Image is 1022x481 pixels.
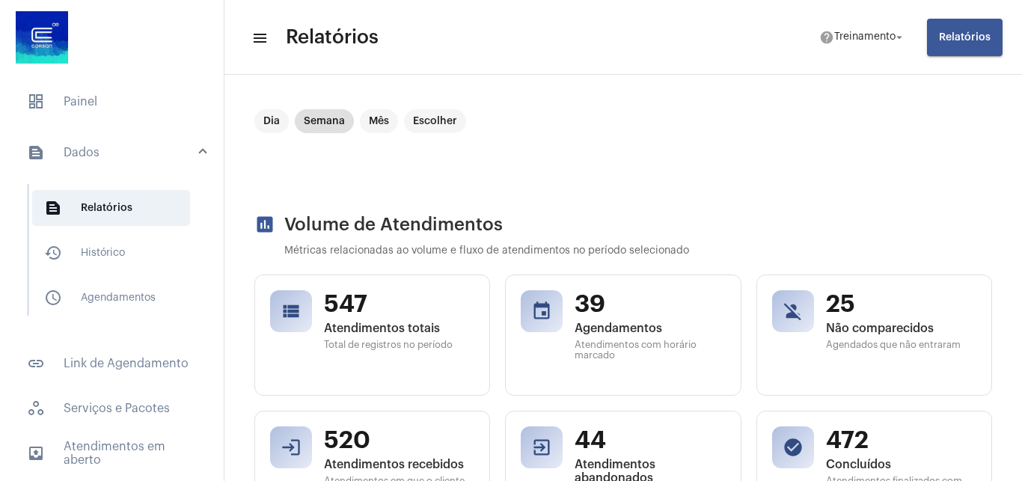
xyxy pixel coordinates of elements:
span: Agendados que não entraram [826,340,976,350]
span: Agendamentos [32,280,190,316]
mat-icon: sidenav icon [27,355,45,373]
div: sidenav iconDados [9,177,224,337]
span: 44 [575,426,725,455]
span: Atendimentos com horário marcado [575,340,725,361]
h2: Volume de Atendimentos [254,214,992,235]
mat-icon: exit_to_app [531,437,552,458]
span: 547 [324,290,474,319]
mat-chip: Semana [295,109,354,133]
mat-chip: Mês [360,109,398,133]
span: Relatórios [286,25,379,49]
span: Histórico [32,235,190,271]
mat-chip: Escolher [404,109,466,133]
span: sidenav icon [27,399,45,417]
span: Não comparecidos [826,322,976,335]
span: Atendimentos totais [324,322,474,335]
span: 520 [324,426,474,455]
button: Relatórios [927,19,1003,56]
mat-icon: sidenav icon [44,289,62,307]
mat-icon: sidenav icon [44,244,62,262]
span: Total de registros no período [324,340,474,350]
p: Métricas relacionadas ao volume e fluxo de atendimentos no período selecionado [284,245,992,257]
span: Treinamento [834,32,896,43]
mat-icon: check_circle [783,437,804,458]
span: 39 [575,290,725,319]
span: Painel [15,84,209,120]
mat-icon: arrow_drop_down [893,31,906,44]
span: Atendimentos em aberto [15,435,209,471]
span: 25 [826,290,976,319]
img: d4669ae0-8c07-2337-4f67-34b0df7f5ae4.jpeg [12,7,72,67]
mat-icon: sidenav icon [27,144,45,162]
span: sidenav icon [27,93,45,111]
span: Concluídos [826,458,976,471]
mat-chip: Dia [254,109,289,133]
span: 472 [826,426,976,455]
span: Link de Agendamento [15,346,209,382]
mat-icon: login [281,437,302,458]
mat-icon: event [531,301,552,322]
mat-icon: sidenav icon [44,199,62,217]
span: Agendamentos [575,322,725,335]
button: Treinamento [810,22,915,52]
mat-panel-title: Dados [27,144,200,162]
mat-icon: sidenav icon [251,29,266,47]
span: Atendimentos recebidos [324,458,474,471]
mat-icon: help [819,30,834,45]
span: Relatórios [939,32,991,43]
span: Serviços e Pacotes [15,390,209,426]
mat-icon: view_list [281,301,302,322]
mat-icon: person_off [783,301,804,322]
span: Relatórios [32,190,190,226]
mat-expansion-panel-header: sidenav iconDados [9,129,224,177]
mat-icon: assessment [254,214,275,235]
mat-icon: sidenav icon [27,444,45,462]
